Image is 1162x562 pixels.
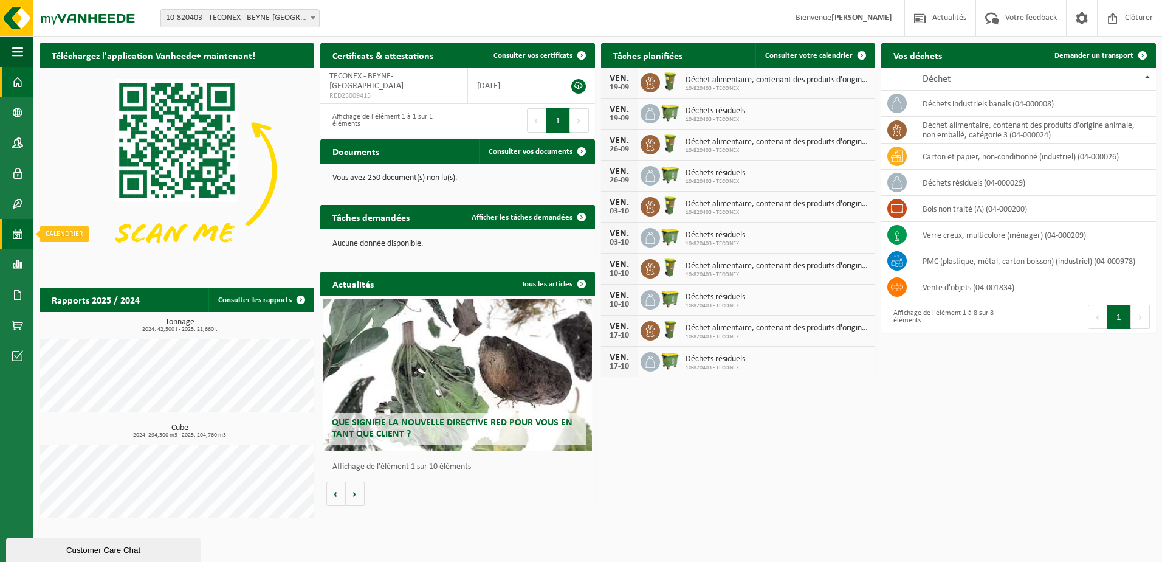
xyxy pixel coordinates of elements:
[660,164,681,185] img: WB-1100-HPE-GN-50
[607,167,631,176] div: VEN.
[881,43,954,67] h2: Vos déchets
[472,213,572,221] span: Afficher les tâches demandées
[462,205,594,229] a: Afficher les tâches demandées
[570,108,589,133] button: Next
[607,114,631,123] div: 19-09
[607,300,631,309] div: 10-10
[686,116,745,123] span: 10-820403 - TECONEX
[686,293,745,302] span: Déchets résiduels
[320,139,391,163] h2: Documents
[46,432,314,439] span: 2024: 294,300 m3 - 2025: 204,760 m3
[493,52,572,60] span: Consulter vos certificats
[660,195,681,216] img: WB-0060-HPE-GN-50
[607,207,631,216] div: 03-10
[607,238,631,247] div: 03-10
[607,353,631,363] div: VEN.
[686,209,870,217] span: 10-820403 - TECONEX
[686,333,870,341] span: 10-820403 - TECONEX
[607,145,631,154] div: 26-09
[686,199,870,209] span: Déchet alimentaire, contenant des produits d'origine animale, non emballé, catég...
[46,327,314,333] span: 2024: 42,500 t - 2025: 21,660 t
[660,71,681,92] img: WB-0060-HPE-GN-50
[660,226,681,247] img: WB-1100-HPE-GN-50
[607,331,631,340] div: 17-10
[546,108,570,133] button: 1
[40,68,314,274] img: Download de VHEPlus App
[913,144,1156,170] td: carton et papier, non-conditionné (industriel) (04-000026)
[332,240,583,248] p: Aucune donnée disponible.
[326,107,452,134] div: Affichage de l'élément 1 à 1 sur 1 éléments
[332,418,572,439] span: Que signifie la nouvelle directive RED pour vous en tant que client ?
[913,91,1156,117] td: déchets industriels banals (04-000008)
[607,198,631,207] div: VEN.
[332,174,583,182] p: Vous avez 250 document(s) non lu(s).
[329,72,404,91] span: TECONEX - BEYNE-[GEOGRAPHIC_DATA]
[601,43,695,67] h2: Tâches planifiées
[913,222,1156,248] td: verre creux, multicolore (ménager) (04-000209)
[46,424,314,439] h3: Cube
[607,260,631,269] div: VEN.
[686,75,870,85] span: Déchet alimentaire, contenant des produits d'origine animale, non emballé, catég...
[6,535,203,562] iframe: chat widget
[1045,43,1155,68] a: Demander un transport
[686,271,870,279] span: 10-820403 - TECONEX
[40,288,152,311] h2: Rapports 2025 / 2024
[913,117,1156,144] td: déchet alimentaire, contenant des produits d'origine animale, non emballé, catégorie 3 (04-000024)
[686,85,870,92] span: 10-820403 - TECONEX
[346,482,365,506] button: Volgende
[161,10,319,27] span: 10-820403 - TECONEX - BEYNE-HEUSAY
[660,133,681,154] img: WB-0060-HPE-GN-50
[686,168,745,178] span: Déchets résiduels
[479,139,594,164] a: Consulter vos documents
[686,178,745,186] span: 10-820403 - TECONEX
[755,43,874,68] a: Consulter votre calendrier
[660,288,681,309] img: WB-1100-HPE-GN-50
[686,355,745,364] span: Déchets résiduels
[607,291,631,300] div: VEN.
[686,364,745,372] span: 10-820403 - TECONEX
[686,147,870,154] span: 10-820403 - TECONEX
[913,274,1156,300] td: vente d'objets (04-001834)
[660,102,681,123] img: WB-1100-HPE-GN-50
[46,318,314,333] h3: Tonnage
[512,272,594,296] a: Tous les articles
[329,91,458,101] span: RED25009415
[607,136,631,145] div: VEN.
[765,52,853,60] span: Consulter votre calendrier
[323,299,592,451] a: Que signifie la nouvelle directive RED pour vous en tant que client ?
[923,74,951,84] span: Déchet
[1054,52,1133,60] span: Demander un transport
[320,205,422,229] h2: Tâches demandées
[686,240,745,248] span: 10-820403 - TECONEX
[208,288,313,312] a: Consulter les rapports
[607,322,631,331] div: VEN.
[607,363,631,371] div: 17-10
[607,83,631,92] div: 19-09
[607,269,631,278] div: 10-10
[686,137,870,147] span: Déchet alimentaire, contenant des produits d'origine animale, non emballé, catég...
[660,319,681,340] img: WB-0060-HPE-GN-50
[1131,305,1150,329] button: Next
[489,148,572,156] span: Consulter vos documents
[660,257,681,278] img: WB-0060-HPE-GN-50
[913,196,1156,222] td: bois non traité (A) (04-000200)
[831,13,892,23] strong: [PERSON_NAME]
[686,106,745,116] span: Déchets résiduels
[1088,305,1107,329] button: Previous
[607,74,631,83] div: VEN.
[320,43,445,67] h2: Certificats & attestations
[326,482,346,506] button: Vorige
[686,324,870,333] span: Déchet alimentaire, contenant des produits d'origine animale, non emballé, catég...
[607,176,631,185] div: 26-09
[40,43,267,67] h2: Téléchargez l'application Vanheede+ maintenant!
[607,229,631,238] div: VEN.
[527,108,546,133] button: Previous
[1107,305,1131,329] button: 1
[913,170,1156,196] td: déchets résiduels (04-000029)
[686,231,745,240] span: Déchets résiduels
[607,105,631,114] div: VEN.
[686,302,745,310] span: 10-820403 - TECONEX
[468,68,546,104] td: [DATE]
[887,304,1012,330] div: Affichage de l'élément 1 à 8 sur 8 éléments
